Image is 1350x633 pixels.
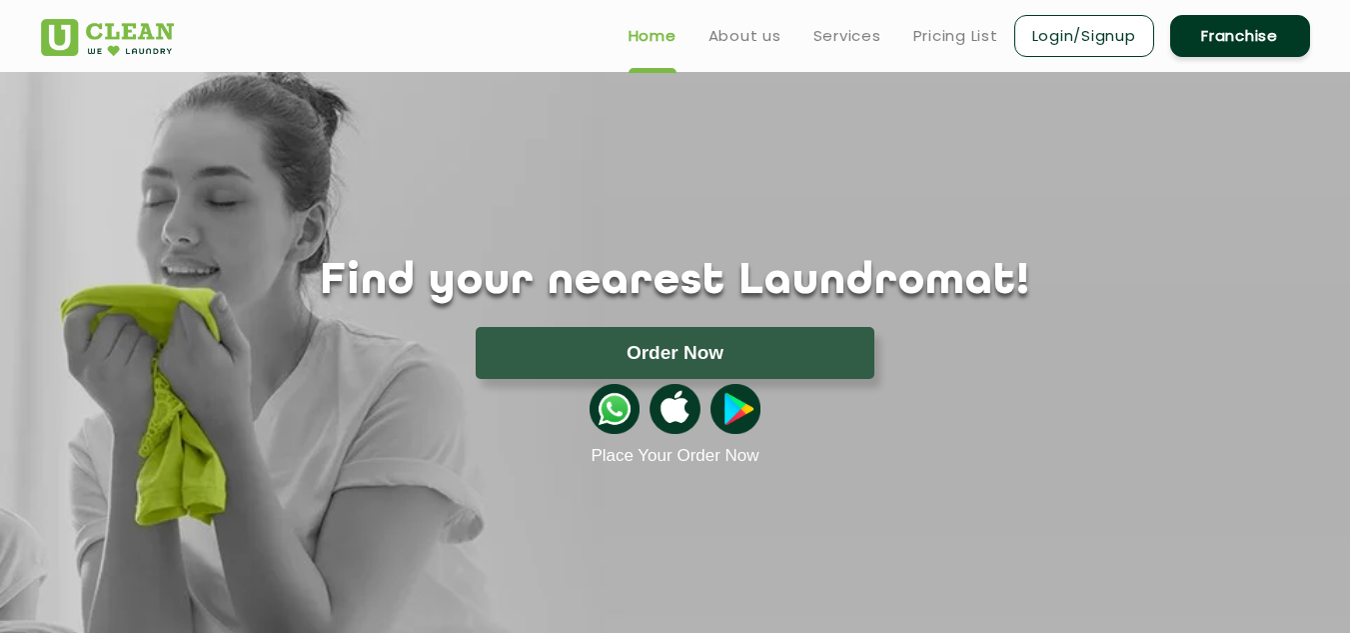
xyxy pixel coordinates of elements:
a: Franchise [1170,15,1310,57]
h1: Find your nearest Laundromat! [26,257,1325,307]
a: Services [813,24,881,48]
a: Pricing List [913,24,998,48]
img: apple-icon.png [650,384,699,434]
button: Order Now [476,327,874,379]
a: Home [629,24,676,48]
a: Place Your Order Now [591,446,758,466]
a: About us [708,24,781,48]
img: playstoreicon.png [710,384,760,434]
img: whatsappicon.png [590,384,640,434]
img: UClean Laundry and Dry Cleaning [41,19,174,56]
a: Login/Signup [1014,15,1154,57]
